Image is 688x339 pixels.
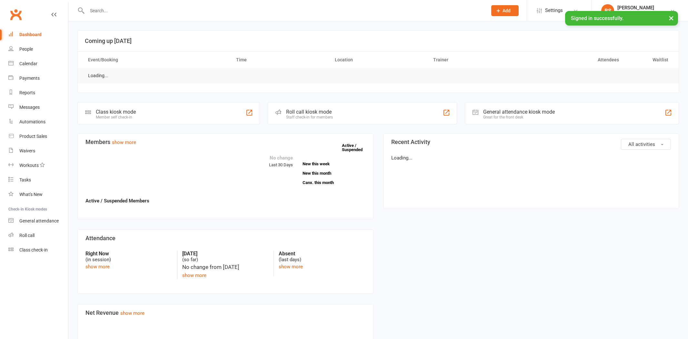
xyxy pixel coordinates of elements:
[621,139,671,150] button: All activities
[19,218,59,223] div: General attendance
[391,154,671,162] p: Loading...
[8,173,68,187] a: Tasks
[19,148,35,153] div: Waivers
[8,187,68,202] a: What's New
[82,68,114,83] td: Loading...
[269,154,293,162] div: No change
[120,310,145,316] a: show more
[8,100,68,115] a: Messages
[19,32,42,37] div: Dashboard
[601,4,614,17] div: BS
[483,109,555,115] div: General attendance kiosk mode
[85,198,149,204] strong: Active / Suspended Members
[617,5,658,11] div: [PERSON_NAME]
[303,171,365,175] a: New this month
[230,52,329,68] th: Time
[8,115,68,129] a: Automations
[19,233,35,238] div: Roll call
[279,251,365,257] strong: Absent
[8,129,68,144] a: Product Sales
[526,52,625,68] th: Attendees
[342,139,370,157] a: Active / Suspended
[82,52,230,68] th: Event/Booking
[503,8,511,13] span: Add
[8,158,68,173] a: Workouts
[96,115,136,119] div: Member self check-in
[8,228,68,243] a: Roll call
[85,139,365,145] h3: Members
[182,251,269,263] div: (so far)
[303,162,365,166] a: New this week
[545,3,563,18] span: Settings
[85,38,672,44] h3: Coming up [DATE]
[19,134,47,139] div: Product Sales
[19,76,40,81] div: Payments
[19,119,45,124] div: Automations
[8,214,68,228] a: General attendance kiosk mode
[665,11,677,25] button: ×
[19,46,33,52] div: People
[85,251,172,263] div: (in session)
[85,235,365,241] h3: Attendance
[279,251,365,263] div: (last days)
[19,163,39,168] div: Workouts
[112,139,136,145] a: show more
[269,154,293,169] div: Last 30 Days
[19,177,31,182] div: Tasks
[85,264,110,270] a: show more
[19,192,43,197] div: What's New
[483,115,555,119] div: Great for the front desk
[85,310,365,316] h3: Net Revenue
[491,5,519,16] button: Add
[391,139,671,145] h3: Recent Activity
[8,243,68,257] a: Class kiosk mode
[427,52,526,68] th: Trainer
[571,15,623,21] span: Signed in successfully.
[182,251,269,257] strong: [DATE]
[286,109,333,115] div: Roll call kiosk mode
[182,272,206,278] a: show more
[279,264,303,270] a: show more
[96,109,136,115] div: Class kiosk mode
[628,141,655,147] span: All activities
[286,115,333,119] div: Staff check-in for members
[8,86,68,100] a: Reports
[8,42,68,56] a: People
[19,247,48,252] div: Class check-in
[8,144,68,158] a: Waivers
[85,251,172,257] strong: Right Now
[8,27,68,42] a: Dashboard
[19,90,35,95] div: Reports
[85,6,483,15] input: Search...
[8,56,68,71] a: Calendar
[8,71,68,86] a: Payments
[8,6,24,23] a: Clubworx
[182,263,269,272] div: No change from [DATE]
[19,61,37,66] div: Calendar
[625,52,674,68] th: Waitlist
[617,11,658,16] div: Staying Active Bondi
[303,180,365,185] a: Canx. this month
[19,105,40,110] div: Messages
[329,52,428,68] th: Location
